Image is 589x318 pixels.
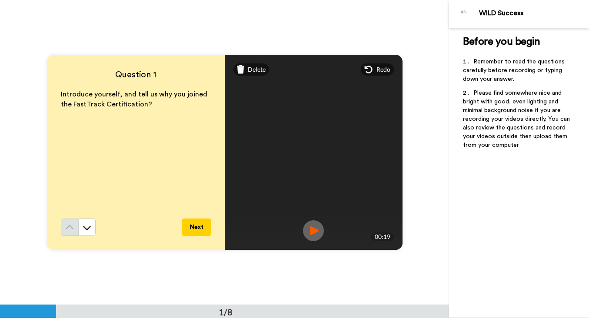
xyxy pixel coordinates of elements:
span: Introduce yourself, and tell us why you joined the FastTrack Certification? [61,91,209,108]
img: ic_record_play.svg [303,220,324,241]
div: Redo [361,63,394,76]
span: Please find somewhere nice and bright with good, even lighting and minimal background noise if yo... [463,90,572,148]
span: Remember to read the questions carefully before recording or typing down your answer. [463,59,566,82]
span: Before you begin [463,36,540,47]
img: Profile Image [454,3,475,24]
h4: Question 1 [61,69,211,81]
div: WILD Success [479,9,589,17]
div: 00:19 [371,232,394,241]
span: Delete [248,65,266,74]
span: Redo [376,65,390,74]
button: Next [182,219,211,236]
div: 1/8 [205,306,246,318]
div: Delete [233,63,270,76]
